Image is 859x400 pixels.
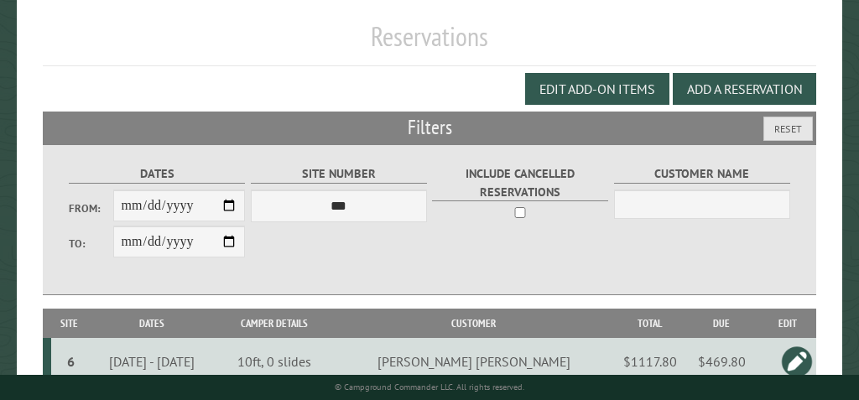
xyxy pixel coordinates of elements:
th: Due [684,309,760,338]
h1: Reservations [43,20,816,66]
button: Edit Add-on Items [525,73,669,105]
small: © Campground Commander LLC. All rights reserved. [335,382,524,392]
th: Edit [760,309,816,338]
th: Camper Details [217,309,331,338]
div: [DATE] - [DATE] [89,353,215,370]
button: Add a Reservation [673,73,816,105]
label: From: [69,200,113,216]
th: Customer [331,309,617,338]
label: Site Number [251,164,427,184]
label: To: [69,236,113,252]
h2: Filters [43,112,816,143]
button: Reset [763,117,813,141]
th: Site [51,309,86,338]
th: Total [617,309,684,338]
div: 6 [58,353,84,370]
th: Dates [86,309,217,338]
td: [PERSON_NAME] [PERSON_NAME] [331,338,617,385]
td: 10ft, 0 slides [217,338,331,385]
label: Include Cancelled Reservations [432,164,608,201]
td: $469.80 [684,338,760,385]
label: Customer Name [614,164,790,184]
td: $1117.80 [617,338,684,385]
label: Dates [69,164,245,184]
